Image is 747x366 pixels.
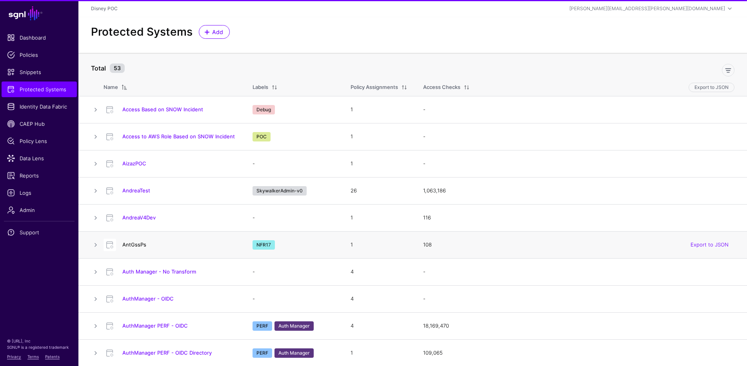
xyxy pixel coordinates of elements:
[122,133,235,140] a: Access to AWS Role Based on SNOW Incident
[253,348,272,358] span: PERF
[569,5,725,12] div: [PERSON_NAME][EMAIL_ADDRESS][PERSON_NAME][DOMAIN_NAME]
[122,350,212,356] a: AuthManager PERF - OIDC Directory
[245,258,343,285] td: -
[7,34,71,42] span: Dashboard
[253,132,271,141] span: POC
[122,214,156,221] a: AndreaV4Dev
[7,85,71,93] span: Protected Systems
[343,96,415,123] td: 1
[122,295,174,302] a: AuthManager - OIDC
[423,106,734,114] div: -
[122,323,188,329] a: AuthManager PERF - OIDC
[7,344,71,350] p: SGNL® is a registered trademark
[423,268,734,276] div: -
[423,187,734,195] div: 1,063,186
[7,189,71,197] span: Logs
[2,99,77,114] a: Identity Data Fabric
[253,321,272,331] span: PERF
[5,5,74,22] a: SGNL
[7,206,71,214] span: Admin
[343,285,415,312] td: 4
[423,322,734,330] div: 18,169,470
[2,116,77,132] a: CAEP Hub
[423,83,460,91] div: Access Checks
[122,160,146,167] a: AizazPOC
[343,123,415,150] td: 1
[211,28,224,36] span: Add
[253,105,275,114] span: Debug
[122,106,203,112] a: Access Based on SNOW Incident
[2,64,77,80] a: Snippets
[253,83,268,91] div: Labels
[199,25,230,39] a: Add
[110,63,125,73] small: 53
[245,150,343,177] td: -
[104,83,118,91] div: Name
[423,241,734,249] div: 108
[343,231,415,258] td: 1
[7,51,71,59] span: Policies
[423,160,734,168] div: -
[274,321,314,331] span: Auth Manager
[7,137,71,145] span: Policy Lens
[122,241,146,248] a: AntGssPs
[423,295,734,303] div: -
[7,154,71,162] span: Data Lens
[253,240,275,250] span: NFR17
[7,354,21,359] a: Privacy
[2,133,77,149] a: Policy Lens
[91,25,193,39] h2: Protected Systems
[343,312,415,339] td: 4
[2,168,77,183] a: Reports
[343,258,415,285] td: 4
[351,83,398,91] div: Policy Assignments
[7,68,71,76] span: Snippets
[691,241,729,248] a: Export to JSON
[2,82,77,97] a: Protected Systems
[343,177,415,204] td: 26
[423,214,734,222] div: 116
[91,64,106,72] strong: Total
[7,172,71,179] span: Reports
[343,150,415,177] td: 1
[2,202,77,218] a: Admin
[122,268,196,275] a: Auth Manager - No Transform
[7,120,71,128] span: CAEP Hub
[2,30,77,45] a: Dashboard
[45,354,60,359] a: Patents
[7,338,71,344] p: © [URL], Inc
[91,5,118,11] a: Disney POC
[122,187,150,194] a: AndreaTest
[245,285,343,312] td: -
[2,185,77,201] a: Logs
[245,204,343,231] td: -
[2,47,77,63] a: Policies
[253,186,307,196] span: SkywalkerAdmin-v0
[27,354,39,359] a: Terms
[2,150,77,166] a: Data Lens
[7,103,71,111] span: Identity Data Fabric
[274,348,314,358] span: Auth Manager
[689,83,734,92] button: Export to JSON
[423,133,734,141] div: -
[423,349,734,357] div: 109,065
[343,204,415,231] td: 1
[7,228,71,236] span: Support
